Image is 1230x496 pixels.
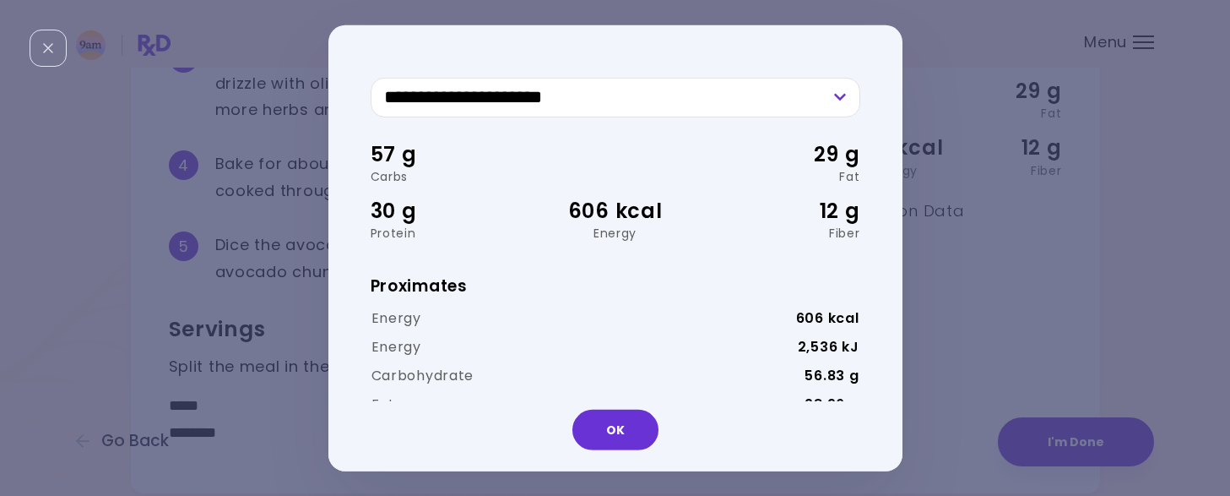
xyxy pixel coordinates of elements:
div: Carbs [371,171,534,183]
td: 56.83 g [741,362,859,390]
td: Energy [371,304,742,333]
button: OK [572,410,658,450]
td: Energy [371,333,742,362]
div: 606 kcal [534,195,696,227]
div: Protein [371,227,534,239]
div: 12 g [696,195,859,227]
div: Fat [696,171,859,183]
td: Carbohydrate [371,362,742,390]
div: Close [30,30,67,67]
td: 28.96 g [741,390,859,419]
div: 30 g [371,195,534,227]
div: 57 g [371,138,534,170]
h3: Proximates [371,273,860,300]
td: 606 kcal [741,304,859,333]
div: Fiber [696,227,859,239]
td: 2,536 kJ [741,333,859,362]
td: Fat [371,390,742,419]
div: Energy [534,227,696,239]
div: 29 g [696,138,859,170]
